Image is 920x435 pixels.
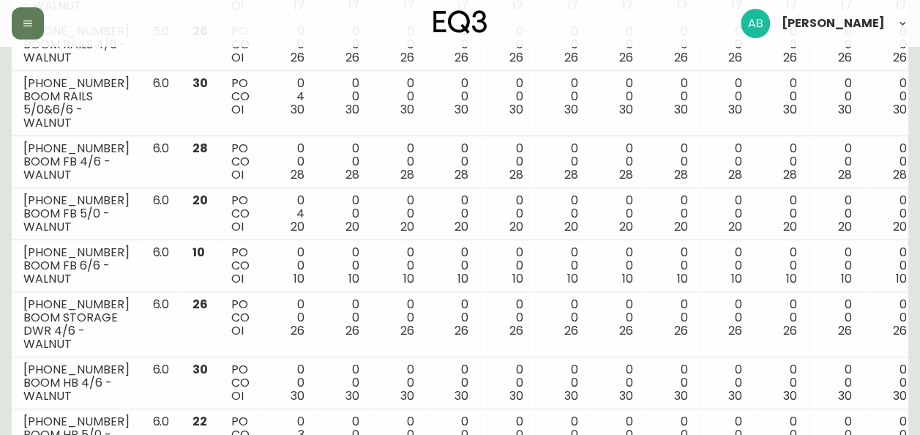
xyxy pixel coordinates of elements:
[231,363,250,403] div: PO CO
[383,142,414,182] div: 0 0
[766,298,797,338] div: 0 0
[728,166,742,183] span: 28
[23,90,129,130] div: BOOM RAILS 5/0&6/6 - WALNUT
[437,142,468,182] div: 0 0
[328,142,359,182] div: 0 0
[400,166,414,183] span: 28
[328,194,359,234] div: 0 0
[383,246,414,286] div: 0 0
[838,387,852,404] span: 30
[231,194,250,234] div: PO CO
[728,387,742,404] span: 30
[602,142,633,182] div: 0 0
[728,218,742,235] span: 20
[676,270,687,287] span: 10
[455,101,468,118] span: 30
[231,166,244,183] span: OI
[437,77,468,116] div: 0 0
[673,387,687,404] span: 30
[673,218,687,235] span: 20
[141,71,181,136] td: 6.0
[820,142,852,182] div: 0 0
[892,166,906,183] span: 28
[619,218,633,235] span: 20
[509,218,523,235] span: 20
[564,387,578,404] span: 30
[455,49,468,66] span: 26
[783,101,797,118] span: 30
[455,218,468,235] span: 20
[23,376,129,403] div: BOOM HB 4/6 - WALNUT
[875,77,907,116] div: 0 0
[619,101,633,118] span: 30
[619,322,633,339] span: 26
[383,363,414,403] div: 0 0
[231,298,250,338] div: PO CO
[766,142,797,182] div: 0 0
[23,415,129,428] div: [PHONE_NUMBER]
[783,218,797,235] span: 20
[141,357,181,409] td: 6.0
[892,218,906,235] span: 20
[783,166,797,183] span: 28
[231,49,244,66] span: OI
[820,77,852,116] div: 0 0
[838,218,852,235] span: 20
[437,246,468,286] div: 0 0
[564,218,578,235] span: 20
[23,155,129,182] div: BOOM FB 4/6 - WALNUT
[273,194,304,234] div: 0 4
[875,194,907,234] div: 0 0
[619,166,633,183] span: 28
[192,296,208,313] span: 26
[673,322,687,339] span: 26
[728,101,742,118] span: 30
[492,142,523,182] div: 0 0
[345,218,359,235] span: 20
[728,49,742,66] span: 26
[838,49,852,66] span: 26
[400,218,414,235] span: 20
[783,387,797,404] span: 30
[892,387,906,404] span: 30
[841,270,852,287] span: 10
[838,101,852,118] span: 30
[328,77,359,116] div: 0 0
[291,387,304,404] span: 30
[273,246,304,286] div: 0 0
[564,166,578,183] span: 28
[711,363,742,403] div: 0 0
[348,270,359,287] span: 10
[23,363,129,376] div: [PHONE_NUMBER]
[820,25,852,64] div: 0 0
[657,194,688,234] div: 0 0
[657,77,688,116] div: 0 0
[23,194,129,207] div: [PHONE_NUMBER]
[892,101,906,118] span: 30
[400,49,414,66] span: 26
[23,298,129,311] div: [PHONE_NUMBER]
[547,246,578,286] div: 0 0
[273,77,304,116] div: 0 4
[291,322,304,339] span: 26
[231,77,250,116] div: PO CO
[741,9,770,38] img: 493892dcc1636eb79a19b244ae3c6b4a
[731,270,742,287] span: 10
[383,77,414,116] div: 0 0
[400,387,414,404] span: 30
[892,322,906,339] span: 26
[383,194,414,234] div: 0 0
[711,142,742,182] div: 0 0
[875,363,907,403] div: 0 0
[509,322,523,339] span: 26
[231,387,244,404] span: OI
[328,298,359,338] div: 0 0
[192,75,208,92] span: 30
[400,101,414,118] span: 30
[509,166,523,183] span: 28
[23,142,129,155] div: [PHONE_NUMBER]
[403,270,414,287] span: 10
[619,387,633,404] span: 30
[512,270,523,287] span: 10
[437,363,468,403] div: 0 0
